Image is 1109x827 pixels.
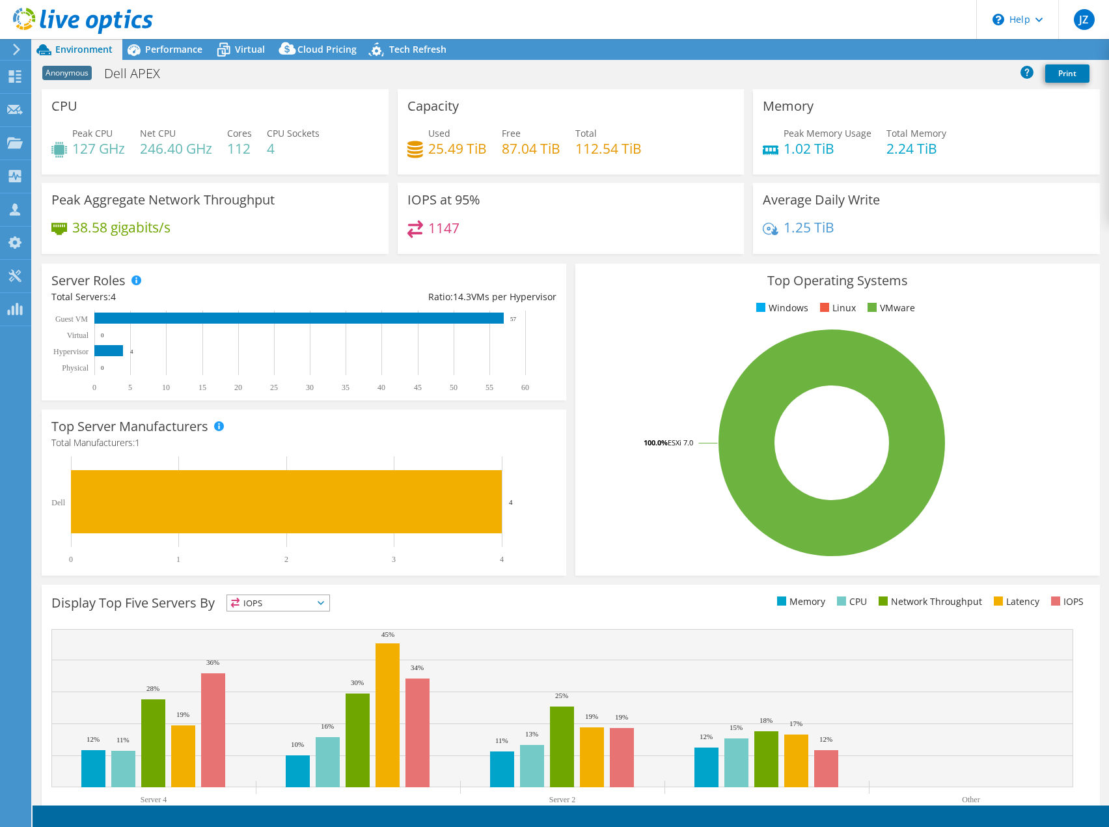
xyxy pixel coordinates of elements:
text: 18% [760,716,773,724]
li: Windows [753,301,808,315]
text: 40 [377,383,385,392]
text: 12% [700,733,713,740]
span: Environment [55,43,113,55]
span: Peak Memory Usage [784,127,871,139]
li: Network Throughput [875,595,982,609]
text: 5 [128,383,132,392]
text: 2 [284,555,288,564]
text: 10% [291,740,304,748]
h4: 4 [267,141,320,156]
text: 36% [206,658,219,666]
span: Used [428,127,450,139]
text: 35 [342,383,349,392]
li: VMware [864,301,915,315]
text: 1 [176,555,180,564]
li: Latency [991,595,1039,609]
text: 15% [730,723,743,731]
li: IOPS [1048,595,1084,609]
span: 4 [111,290,116,303]
text: 55 [486,383,493,392]
text: 0 [101,332,104,339]
h3: Average Daily Write [763,193,880,207]
span: Peak CPU [72,127,113,139]
span: Net CPU [140,127,176,139]
a: Print [1045,64,1089,83]
text: 12% [87,735,100,743]
text: Physical [62,363,89,372]
text: 10 [162,383,170,392]
text: 34% [411,664,424,671]
text: 11% [495,736,508,744]
h3: IOPS at 95% [407,193,480,207]
text: 4 [130,348,133,355]
svg: \n [993,14,1004,25]
li: CPU [834,595,867,609]
span: Free [502,127,521,139]
text: 45 [414,383,422,392]
text: 11% [116,736,130,744]
span: Total [575,127,597,139]
div: Ratio: VMs per Hypervisor [304,290,556,304]
span: Cores [227,127,252,139]
text: Server 4 [141,795,167,804]
h4: 1.02 TiB [784,141,871,156]
text: 25% [555,692,568,699]
span: Virtual [235,43,265,55]
h3: Memory [763,99,814,113]
text: 12% [819,735,832,743]
span: Tech Refresh [389,43,446,55]
h4: Total Manufacturers: [51,436,556,450]
text: 17% [789,720,802,727]
h4: 25.49 TiB [428,141,487,156]
h4: 38.58 gigabits/s [72,220,171,234]
text: 19% [176,710,189,718]
h1: Dell APEX [98,66,180,81]
text: Virtual [67,331,89,340]
text: 0 [92,383,96,392]
text: 4 [500,555,504,564]
h4: 112 [227,141,252,156]
text: 19% [585,712,598,720]
span: JZ [1074,9,1095,30]
h3: Top Operating Systems [585,273,1090,288]
h3: Capacity [407,99,459,113]
text: 28% [146,684,159,692]
tspan: 100.0% [644,438,668,447]
text: 30 [306,383,314,392]
text: 0 [69,555,73,564]
li: Memory [774,595,825,609]
text: 20 [234,383,242,392]
text: 16% [321,722,334,730]
text: 19% [615,713,628,721]
text: Dell [51,498,65,507]
h4: 112.54 TiB [575,141,642,156]
div: Total Servers: [51,290,304,304]
span: Anonymous [42,66,92,80]
text: 4 [509,498,513,506]
text: 3 [392,555,396,564]
h4: 127 GHz [72,141,125,156]
text: 15 [199,383,206,392]
text: 45% [381,630,394,638]
span: CPU Sockets [267,127,320,139]
span: 14.3 [453,290,471,303]
tspan: ESXi 7.0 [668,438,693,447]
text: 30% [351,679,364,686]
li: Linux [817,301,856,315]
h3: Top Server Manufacturers [51,419,208,434]
text: 50 [450,383,458,392]
span: Cloud Pricing [297,43,357,55]
text: Other [962,795,979,804]
text: Server 2 [549,795,575,804]
span: IOPS [227,595,329,611]
span: 1 [135,436,140,449]
h4: 1147 [428,221,459,235]
text: 0 [101,365,104,371]
h3: Server Roles [51,273,126,288]
h4: 246.40 GHz [140,141,212,156]
text: 25 [270,383,278,392]
h4: 87.04 TiB [502,141,560,156]
h3: CPU [51,99,77,113]
span: Total Memory [886,127,946,139]
text: 60 [521,383,529,392]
